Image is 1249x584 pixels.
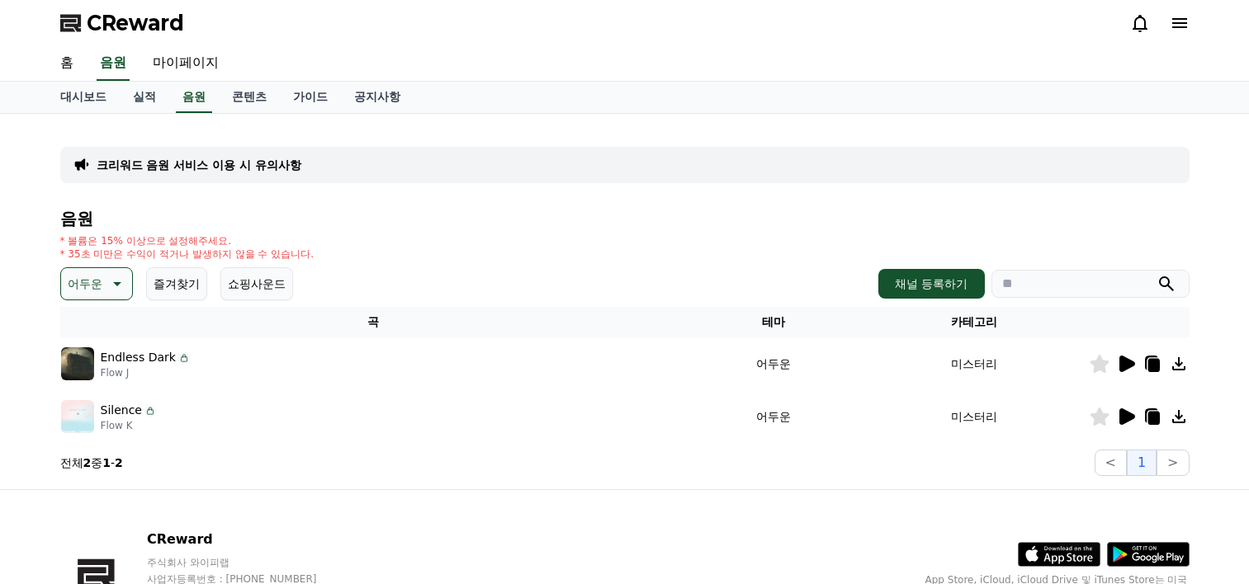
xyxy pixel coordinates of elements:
[860,307,1089,337] th: 카테고리
[60,210,1190,228] h4: 음원
[61,400,94,433] img: music
[220,267,293,300] button: 쇼핑사운드
[878,269,984,299] button: 채널 등록하기
[687,307,860,337] th: 테마
[102,456,111,469] strong: 1
[147,556,348,569] p: 주식회사 와이피랩
[83,456,92,469] strong: 2
[97,157,301,173] a: 크리워드 음원 서비스 이용 시 유의사항
[60,307,688,337] th: 곡
[176,82,212,113] a: 음원
[341,82,414,113] a: 공지사항
[860,390,1089,443] td: 미스터리
[280,82,341,113] a: 가이드
[1127,450,1157,476] button: 1
[60,234,315,247] p: * 볼륨은 15% 이상으로 설정해주세요.
[47,46,87,81] a: 홈
[68,272,102,295] p: 어두운
[860,337,1089,390] td: 미스터리
[101,366,191,379] p: Flow J
[47,82,120,113] a: 대시보드
[87,10,184,36] span: CReward
[60,247,315,261] p: * 35초 미만은 수익이 적거나 발생하지 않을 수 있습니다.
[1157,450,1189,476] button: >
[101,419,157,432] p: Flow K
[115,456,123,469] strong: 2
[147,530,348,549] p: CReward
[60,454,123,471] p: 전체 중 -
[687,337,860,390] td: 어두운
[120,82,169,113] a: 실적
[60,10,184,36] a: CReward
[687,390,860,443] td: 어두운
[61,347,94,380] img: music
[60,267,133,300] button: 어두운
[101,402,142,419] p: Silence
[1095,450,1127,476] button: <
[219,82,280,113] a: 콘텐츠
[97,46,130,81] a: 음원
[101,349,176,366] p: Endless Dark
[140,46,232,81] a: 마이페이지
[146,267,207,300] button: 즐겨찾기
